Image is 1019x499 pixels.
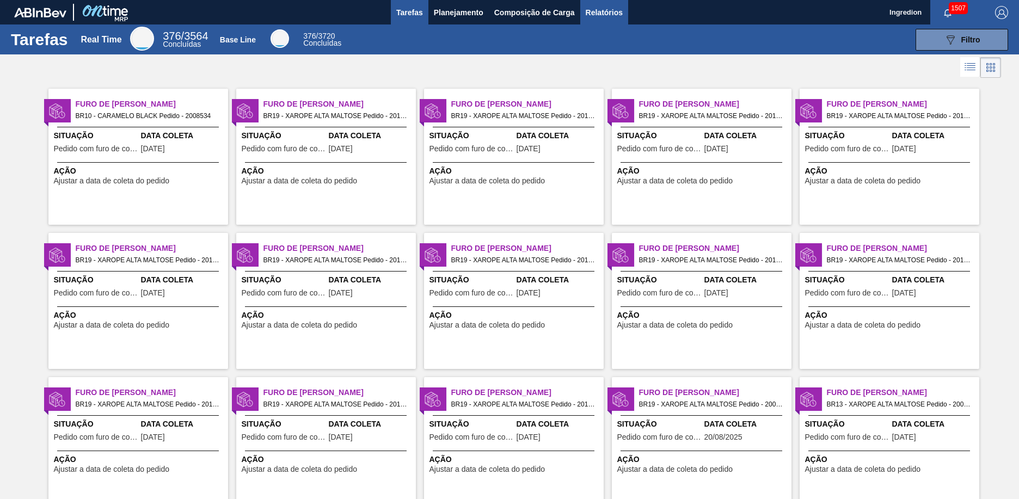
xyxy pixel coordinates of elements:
[329,418,413,430] span: Data Coleta
[892,130,977,141] span: Data Coleta
[429,465,545,473] span: Ajustar a data de coleta do pedido
[429,310,601,321] span: Ação
[425,247,441,263] img: status
[54,145,138,153] span: Pedido com furo de coleta
[263,254,407,266] span: BR19 - XAROPE ALTA MALTOSE Pedido - 2013274
[141,433,165,441] span: 24/08/2025
[81,35,121,45] div: Real Time
[429,165,601,177] span: Ação
[827,110,971,122] span: BR19 - XAROPE ALTA MALTOSE Pedido - 2013279
[916,29,1008,51] button: Filtro
[242,418,326,430] span: Situação
[237,247,253,263] img: status
[76,98,228,110] span: Furo de Coleta
[639,98,791,110] span: Furo de Coleta
[54,465,170,473] span: Ajustar a data de coleta do pedido
[800,247,817,263] img: status
[396,6,423,19] span: Tarefas
[220,35,256,44] div: Base Line
[242,145,326,153] span: Pedido com furo de coleta
[960,57,980,78] div: Visão em Lista
[586,6,623,19] span: Relatórios
[805,165,977,177] span: Ação
[617,145,702,153] span: Pedido com furo de coleta
[494,6,575,19] span: Composição de Carga
[617,433,702,441] span: Pedido com furo de coleta
[329,433,353,441] span: 24/08/2025
[425,391,441,408] img: status
[805,310,977,321] span: Ação
[800,391,817,408] img: status
[639,243,791,254] span: Furo de Coleta
[429,177,545,185] span: Ajustar a data de coleta do pedido
[517,418,601,430] span: Data Coleta
[76,387,228,398] span: Furo de Coleta
[617,165,789,177] span: Ação
[617,274,702,286] span: Situação
[54,165,225,177] span: Ação
[242,177,358,185] span: Ajustar a data de coleta do pedido
[242,465,358,473] span: Ajustar a data de coleta do pedido
[242,130,326,141] span: Situação
[429,289,514,297] span: Pedido com furo de coleta
[451,110,595,122] span: BR19 - XAROPE ALTA MALTOSE Pedido - 2013277
[949,2,968,14] span: 1507
[49,103,65,119] img: status
[14,8,66,17] img: TNhmsLtSVTkK8tSr43FrP2fwEKptu5GPRR3wAAAABJRU5ErkJggg==
[617,177,733,185] span: Ajustar a data de coleta do pedido
[800,103,817,119] img: status
[639,387,791,398] span: Furo de Coleta
[704,274,789,286] span: Data Coleta
[242,454,413,465] span: Ação
[54,321,170,329] span: Ajustar a data de coleta do pedido
[329,289,353,297] span: 24/08/2025
[54,130,138,141] span: Situação
[11,33,68,46] h1: Tarefas
[263,98,416,110] span: Furo de Coleta
[517,130,601,141] span: Data Coleta
[429,274,514,286] span: Situação
[429,145,514,153] span: Pedido com furo de coleta
[639,254,783,266] span: BR19 - XAROPE ALTA MALTOSE Pedido - 2011886
[892,274,977,286] span: Data Coleta
[263,398,407,410] span: BR19 - XAROPE ALTA MALTOSE Pedido - 2013273
[237,391,253,408] img: status
[303,32,335,40] span: / 3720
[892,418,977,430] span: Data Coleta
[76,398,219,410] span: BR19 - XAROPE ALTA MALTOSE Pedido - 2013272
[995,6,1008,19] img: Logout
[704,289,728,297] span: 22/08/2025
[517,433,541,441] span: 24/08/2025
[237,103,253,119] img: status
[805,454,977,465] span: Ação
[451,254,595,266] span: BR19 - XAROPE ALTA MALTOSE Pedido - 2013281
[704,145,728,153] span: 24/08/2025
[617,130,702,141] span: Situação
[242,433,326,441] span: Pedido com furo de coleta
[429,418,514,430] span: Situação
[617,310,789,321] span: Ação
[141,130,225,141] span: Data Coleta
[805,433,889,441] span: Pedido com furo de coleta
[163,40,201,48] span: Concluídas
[704,433,742,441] span: 20/08/2025
[639,398,783,410] span: BR19 - XAROPE ALTA MALTOSE Pedido - 2008317
[805,130,889,141] span: Situação
[805,465,921,473] span: Ajustar a data de coleta do pedido
[54,310,225,321] span: Ação
[451,98,604,110] span: Furo de Coleta
[303,33,341,47] div: Base Line
[805,274,889,286] span: Situação
[429,130,514,141] span: Situação
[451,387,604,398] span: Furo de Coleta
[805,418,889,430] span: Situação
[329,130,413,141] span: Data Coleta
[271,29,289,48] div: Base Line
[54,433,138,441] span: Pedido com furo de coleta
[704,418,789,430] span: Data Coleta
[329,145,353,153] span: 24/08/2025
[805,321,921,329] span: Ajustar a data de coleta do pedido
[242,310,413,321] span: Ação
[130,27,154,51] div: Real Time
[49,247,65,263] img: status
